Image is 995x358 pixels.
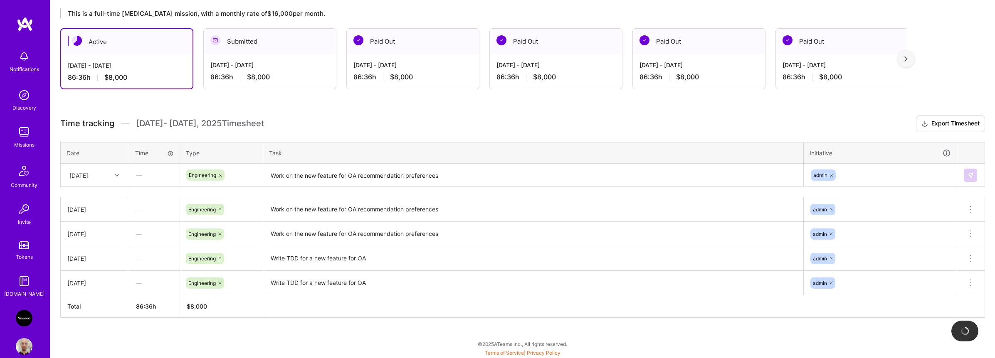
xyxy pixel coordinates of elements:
div: 86:36 h [68,73,186,82]
span: admin [813,231,827,237]
div: This is a full-time [MEDICAL_DATA] mission, with a monthly rate of $16,000 per month. [60,8,906,18]
img: Submit [967,172,974,179]
a: VooDoo (BeReal): Engineering Execution Squad [14,310,35,326]
div: Paid Out [347,29,479,54]
textarea: Write TDD for a new feature for OA [264,247,802,270]
div: Discovery [12,103,36,112]
th: Type [180,142,263,164]
div: 86:36 h [210,73,329,81]
span: Engineering [188,255,216,262]
span: [DATE] - [DATE] , 2025 Timesheet [136,118,264,129]
span: Time tracking [60,118,114,129]
span: admin [813,255,827,262]
span: admin [813,172,827,178]
span: admin [813,206,827,213]
div: 86:36 h [639,73,758,81]
img: Paid Out [353,35,363,45]
div: [DATE] - [DATE] [783,61,901,69]
span: $8,000 [247,73,270,81]
div: Notifications [10,65,39,74]
div: Time [135,149,174,157]
span: $8,000 [819,73,842,81]
div: Initiative [810,148,951,158]
img: logo [17,17,33,32]
div: — [129,223,180,245]
img: teamwork [16,124,32,140]
div: Paid Out [490,29,622,54]
span: $8,000 [533,73,556,81]
span: Engineering [189,172,216,178]
div: — [130,164,179,186]
i: icon Download [921,120,928,128]
img: discovery [16,87,32,103]
div: Active [61,29,193,54]
img: VooDoo (BeReal): Engineering Execution Squad [16,310,32,326]
div: Missions [14,140,35,149]
span: Engineering [188,231,216,237]
img: right [904,56,908,62]
th: Task [263,142,804,164]
th: Date [61,142,129,164]
div: Paid Out [633,29,765,54]
img: User Avatar [16,338,32,355]
img: bell [16,48,32,65]
button: Export Timesheet [916,115,985,132]
div: [DATE] [67,205,122,214]
textarea: Work on the new feature for OA recommendation preferences [264,198,802,221]
div: — [129,248,180,270]
span: Engineering [188,280,216,286]
div: [DATE] - [DATE] [496,61,615,69]
div: [DATE] [67,230,122,238]
div: Submitted [204,29,336,54]
span: $8,000 [390,73,413,81]
img: loading [961,327,969,335]
div: 86:36 h [496,73,615,81]
textarea: Work on the new feature for OA recommendation preferences [264,223,802,245]
th: $8,000 [180,295,263,318]
span: Engineering [188,206,216,213]
span: admin [813,280,827,286]
div: [DATE] - [DATE] [353,61,472,69]
div: Community [11,181,37,189]
img: Paid Out [639,35,649,45]
div: Invite [18,218,31,226]
span: $8,000 [676,73,699,81]
a: Terms of Service [485,350,524,356]
div: — [129,199,180,221]
span: $8,000 [104,73,127,82]
i: icon Chevron [115,173,119,177]
div: null [964,169,978,182]
div: Paid Out [776,29,908,54]
div: © 2025 ATeams Inc., All rights reserved. [50,333,995,354]
img: Invite [16,201,32,218]
span: | [485,350,560,356]
textarea: Work on the new feature for OA recommendation preferences [264,164,802,186]
div: — [129,272,180,294]
th: 86:36h [129,295,180,318]
div: 86:36 h [353,73,472,81]
div: Tokens [16,253,33,261]
div: [DATE] [67,279,122,287]
img: Paid Out [783,35,793,45]
a: Privacy Policy [527,350,560,356]
img: tokens [19,241,29,249]
textarea: Write TDD for a new feature for OA [264,272,802,294]
a: User Avatar [14,338,35,355]
img: Submitted [210,35,220,45]
div: [DOMAIN_NAME] [4,289,44,298]
div: [DATE] [69,171,88,179]
div: 86:36 h [783,73,901,81]
img: Paid Out [496,35,506,45]
div: [DATE] [67,254,122,263]
th: Total [61,295,129,318]
img: Community [14,161,34,181]
img: guide book [16,273,32,289]
div: [DATE] - [DATE] [639,61,758,69]
div: [DATE] - [DATE] [68,61,186,70]
img: Active [72,36,82,46]
div: [DATE] - [DATE] [210,61,329,69]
